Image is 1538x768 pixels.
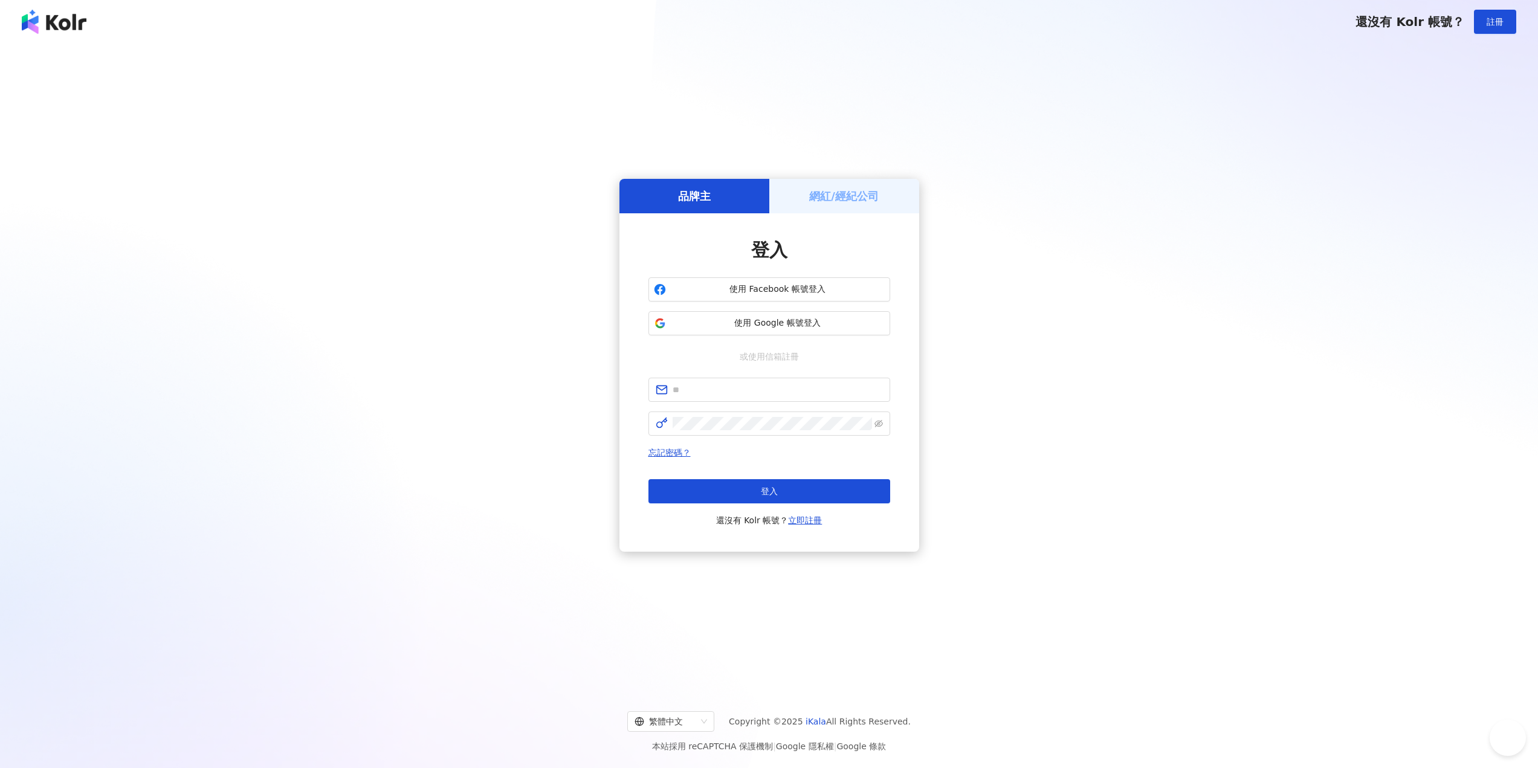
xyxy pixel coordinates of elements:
button: 使用 Facebook 帳號登入 [648,277,890,302]
span: 還沒有 Kolr 帳號？ [1355,15,1464,29]
button: 註冊 [1474,10,1516,34]
iframe: Help Scout Beacon - Open [1490,720,1526,756]
div: 繁體中文 [635,712,696,731]
span: 註冊 [1487,17,1504,27]
span: Copyright © 2025 All Rights Reserved. [729,714,911,729]
span: eye-invisible [874,419,883,428]
img: logo [22,10,86,34]
a: Google 隱私權 [776,741,834,751]
span: 登入 [751,239,787,260]
a: Google 條款 [836,741,886,751]
button: 登入 [648,479,890,503]
span: 或使用信箱註冊 [731,350,807,363]
span: 還沒有 Kolr 帳號？ [716,513,822,528]
span: 使用 Facebook 帳號登入 [671,283,885,295]
h5: 品牌主 [678,189,711,204]
a: 忘記密碼？ [648,448,691,457]
span: 登入 [761,486,778,496]
span: | [773,741,776,751]
h5: 網紅/經紀公司 [809,189,879,204]
a: iKala [806,717,826,726]
button: 使用 Google 帳號登入 [648,311,890,335]
span: 本站採用 reCAPTCHA 保護機制 [652,739,886,753]
span: 使用 Google 帳號登入 [671,317,885,329]
span: | [834,741,837,751]
a: 立即註冊 [788,515,822,525]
